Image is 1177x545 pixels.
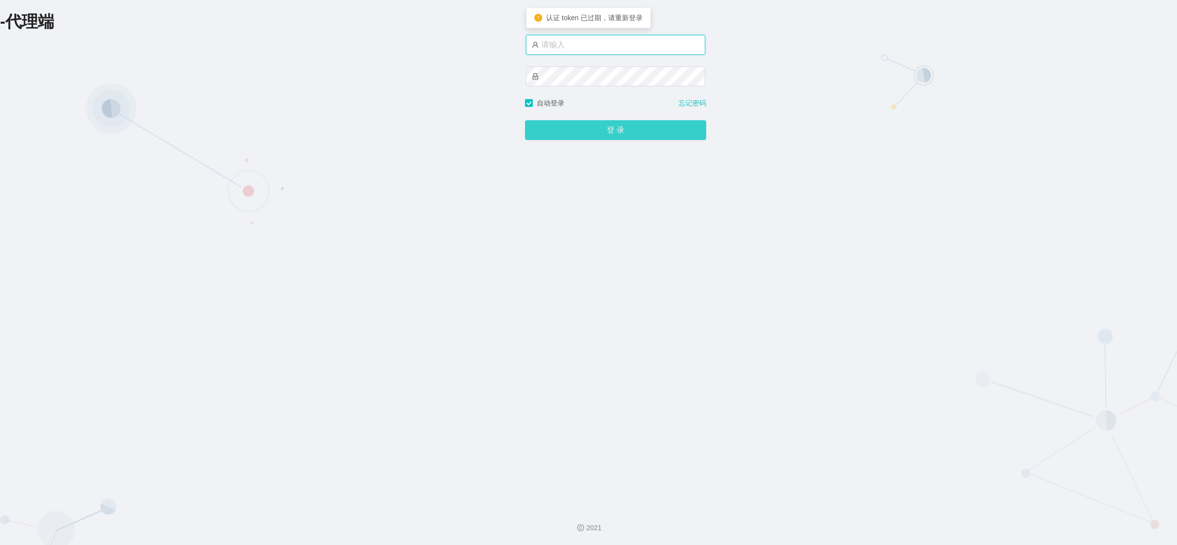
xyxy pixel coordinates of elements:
[577,524,584,531] i: 图标： 版权所有
[679,98,706,108] a: 忘记密码
[532,73,539,80] i: 图标： 锁
[534,14,542,22] i: 图标：感叹号圆圈
[525,120,706,140] button: 登 录
[546,14,643,22] span: 认证 token 已过期，请重新登录
[526,35,705,55] input: 请输入
[586,524,601,532] font: 2021
[533,99,568,107] span: 自动登录
[532,41,539,48] i: 图标： 用户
